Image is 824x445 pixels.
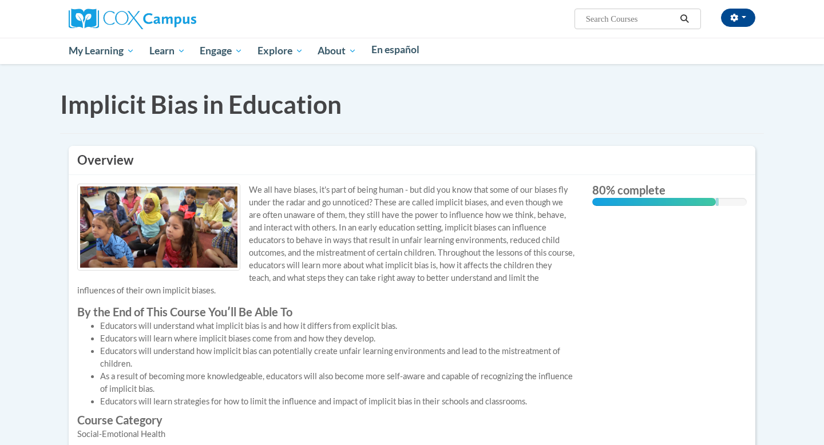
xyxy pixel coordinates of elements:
a: Cox Campus [69,13,196,23]
img: Cox Campus [69,9,196,29]
li: Educators will learn where implicit biases come from and how they develop. [100,332,575,345]
label: Course Category [77,414,575,426]
div: 80% complete [592,198,716,206]
i:  [680,15,690,23]
span: Implicit Bias in Education [60,89,342,119]
li: Educators will understand what implicit bias is and how it differs from explicit bias. [100,320,575,332]
h3: Overview [77,152,747,169]
li: As a result of becoming more knowledgeable, educators will also become more self-aware and capabl... [100,370,575,395]
button: Search [676,12,694,26]
input: Search Courses [585,12,676,26]
div: Main menu [51,38,772,64]
button: Account Settings [721,9,755,27]
span: Explore [257,44,303,58]
label: By the End of This Course Youʹll Be Able To [77,305,575,318]
div: Social-Emotional Health [77,428,575,440]
a: En español [364,38,427,62]
a: Explore [250,38,311,64]
li: Educators will learn strategies for how to limit the influence and impact of implicit bias in the... [100,395,575,408]
div: 0.001% [716,198,719,206]
span: My Learning [69,44,134,58]
span: About [318,44,356,58]
span: Engage [200,44,243,58]
span: Learn [149,44,185,58]
label: 80% complete [592,184,747,196]
img: Course logo image [77,184,240,270]
a: Learn [142,38,193,64]
a: My Learning [61,38,142,64]
a: Engage [192,38,250,64]
p: We all have biases, it's part of being human - but did you know that some of our biases fly under... [77,184,575,297]
li: Educators will understand how implicit bias can potentially create unfair learning environments a... [100,345,575,370]
a: About [311,38,365,64]
span: En español [371,43,419,55]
